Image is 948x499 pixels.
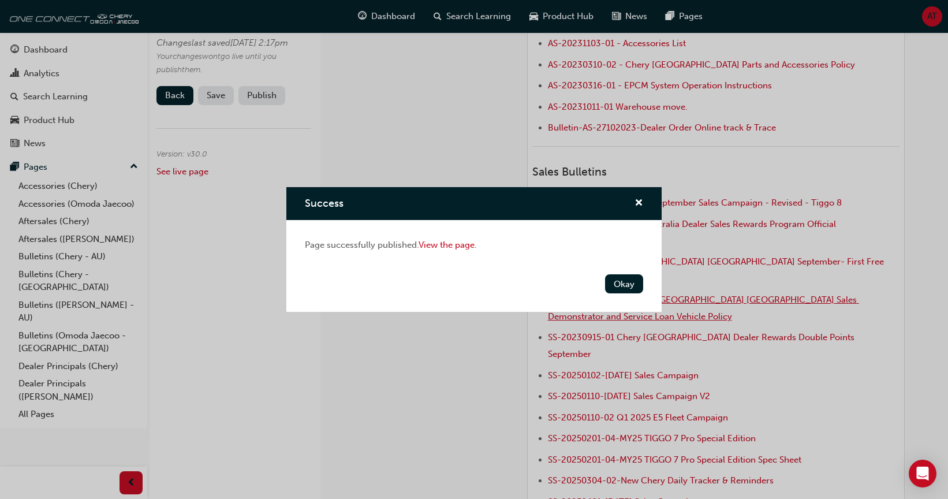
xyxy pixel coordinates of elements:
[286,187,662,312] div: Success
[305,240,477,250] span: Page successfully published. .
[635,199,643,209] span: cross-icon
[909,460,936,487] div: Open Intercom Messenger
[305,197,344,210] span: Success
[419,240,475,250] a: View the page
[635,196,643,211] button: cross-icon
[605,274,643,293] button: Okay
